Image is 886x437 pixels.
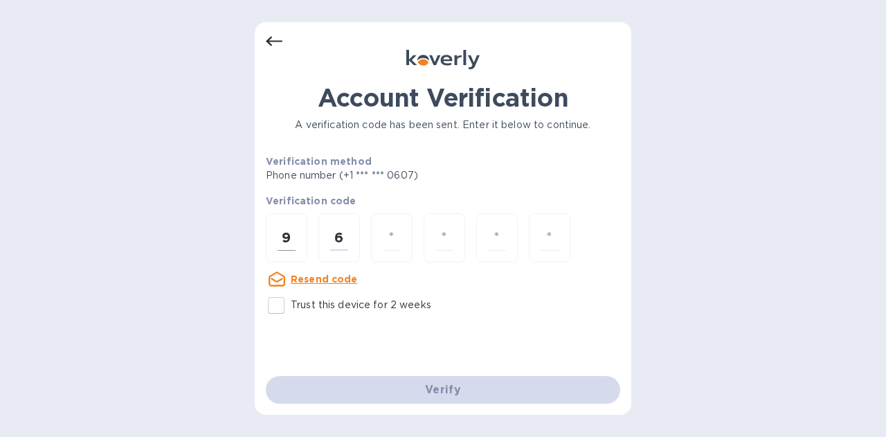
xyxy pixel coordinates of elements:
p: Trust this device for 2 weeks [291,298,431,312]
p: Verification code [266,194,620,208]
p: Phone number (+1 *** *** 0607) [266,168,524,183]
p: A verification code has been sent. Enter it below to continue. [266,118,620,132]
u: Resend code [291,274,358,285]
b: Verification method [266,156,372,167]
h1: Account Verification [266,83,620,112]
